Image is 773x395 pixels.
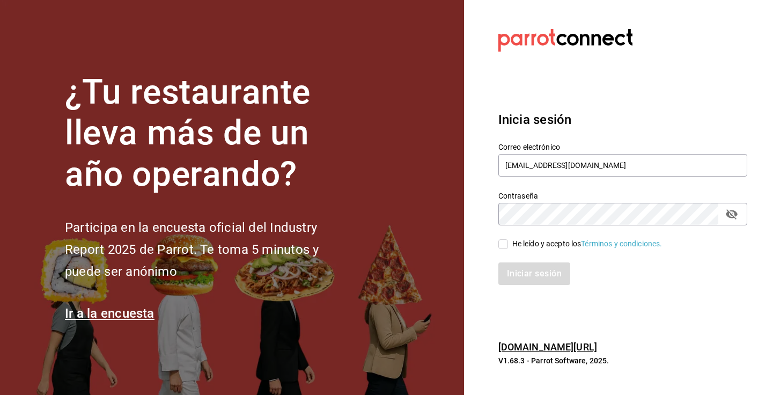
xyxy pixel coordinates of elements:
[512,238,662,250] div: He leído y acepto los
[65,217,355,282] h2: Participa en la encuesta oficial del Industry Report 2025 de Parrot. Te toma 5 minutos y puede se...
[498,143,747,150] label: Correo electrónico
[498,110,747,129] h3: Inicia sesión
[581,239,662,248] a: Términos y condiciones.
[498,341,597,353] a: [DOMAIN_NAME][URL]
[65,306,154,321] a: Ir a la encuesta
[65,72,355,195] h1: ¿Tu restaurante lleva más de un año operando?
[498,355,747,366] p: V1.68.3 - Parrot Software, 2025.
[498,192,747,199] label: Contraseña
[723,205,741,223] button: passwordField
[498,154,747,177] input: Ingresa tu correo electrónico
